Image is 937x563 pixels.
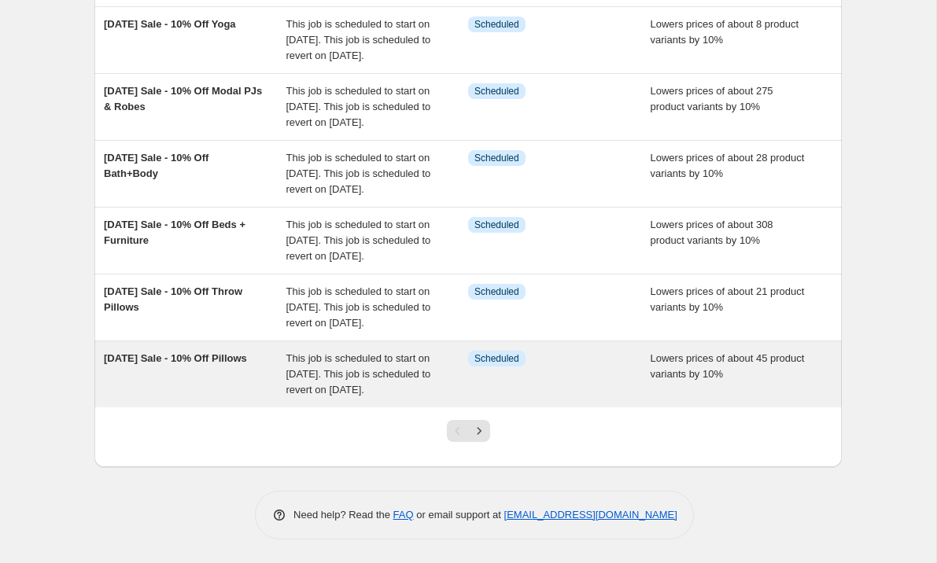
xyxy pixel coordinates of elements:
span: Lowers prices of about 308 product variants by 10% [651,219,773,246]
span: This job is scheduled to start on [DATE]. This job is scheduled to revert on [DATE]. [286,219,431,262]
span: or email support at [414,509,504,521]
span: This job is scheduled to start on [DATE]. This job is scheduled to revert on [DATE]. [286,18,431,61]
span: Lowers prices of about 21 product variants by 10% [651,285,805,313]
span: Lowers prices of about 8 product variants by 10% [651,18,799,46]
span: This job is scheduled to start on [DATE]. This job is scheduled to revert on [DATE]. [286,285,431,329]
span: This job is scheduled to start on [DATE]. This job is scheduled to revert on [DATE]. [286,152,431,195]
span: Lowers prices of about 28 product variants by 10% [651,152,805,179]
span: This job is scheduled to start on [DATE]. This job is scheduled to revert on [DATE]. [286,85,431,128]
span: Lowers prices of about 45 product variants by 10% [651,352,805,380]
span: Scheduled [474,152,519,164]
span: Lowers prices of about 275 product variants by 10% [651,85,773,112]
span: Scheduled [474,85,519,98]
nav: Pagination [447,420,490,442]
span: [DATE] Sale - 10% Off Modal PJs & Robes [104,85,262,112]
span: [DATE] Sale - 10% Off Pillows [104,352,247,364]
a: FAQ [393,509,414,521]
button: Next [468,420,490,442]
a: [EMAIL_ADDRESS][DOMAIN_NAME] [504,509,677,521]
span: Scheduled [474,219,519,231]
span: [DATE] Sale - 10% Off Yoga [104,18,236,30]
span: This job is scheduled to start on [DATE]. This job is scheduled to revert on [DATE]. [286,352,431,396]
span: Scheduled [474,285,519,298]
span: [DATE] Sale - 10% Off Beds + Furniture [104,219,245,246]
span: [DATE] Sale - 10% Off Bath+Body [104,152,208,179]
span: Scheduled [474,352,519,365]
span: [DATE] Sale - 10% Off Throw Pillows [104,285,242,313]
span: Scheduled [474,18,519,31]
span: Need help? Read the [293,509,393,521]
